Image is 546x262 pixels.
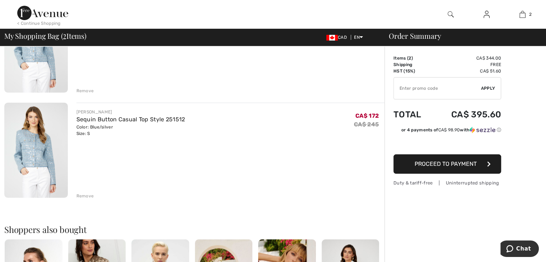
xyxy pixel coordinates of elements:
span: My Shopping Bag ( Items) [4,32,87,39]
s: CA$ 245 [354,121,379,128]
td: HST (15%) [393,68,432,74]
span: CAD [326,35,350,40]
div: < Continue Shopping [17,20,61,27]
td: Total [393,102,432,127]
td: Items ( ) [393,55,432,61]
div: Order Summary [380,32,542,39]
div: Duty & tariff-free | Uninterrupted shipping [393,179,501,186]
span: EN [354,35,363,40]
a: Sign In [478,10,495,19]
iframe: PayPal-paypal [393,136,501,152]
div: or 4 payments ofCA$ 98.90withSezzle Click to learn more about Sezzle [393,127,501,136]
td: CA$ 395.60 [432,102,501,127]
input: Promo code [394,78,481,99]
span: Proceed to Payment [415,160,477,167]
img: Sezzle [470,127,495,133]
div: or 4 payments of with [401,127,501,133]
div: Remove [76,88,94,94]
div: [PERSON_NAME] [76,109,185,115]
td: Free [432,61,501,68]
span: 2 [63,31,66,40]
iframe: Opens a widget where you can chat to one of our agents [500,240,539,258]
div: Remove [76,193,94,199]
img: 1ère Avenue [17,6,68,20]
a: Sequin Button Casual Top Style 251512 [76,116,185,123]
span: Apply [481,85,495,92]
td: CA$ 51.60 [432,68,501,74]
img: search the website [448,10,454,19]
img: Sequin Button Casual Top Style 251512 [4,103,68,198]
h2: Shoppers also bought [4,225,384,234]
span: CA$ 172 [355,112,379,119]
img: Canadian Dollar [326,35,338,41]
img: My Info [484,10,490,19]
button: Proceed to Payment [393,154,501,174]
td: CA$ 344.00 [432,55,501,61]
span: CA$ 98.90 [438,127,460,132]
img: My Bag [519,10,526,19]
span: 2 [529,11,532,18]
span: 2 [409,56,411,61]
a: 2 [505,10,540,19]
td: Shipping [393,61,432,68]
div: Color: Blue/silver Size: S [76,124,185,137]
